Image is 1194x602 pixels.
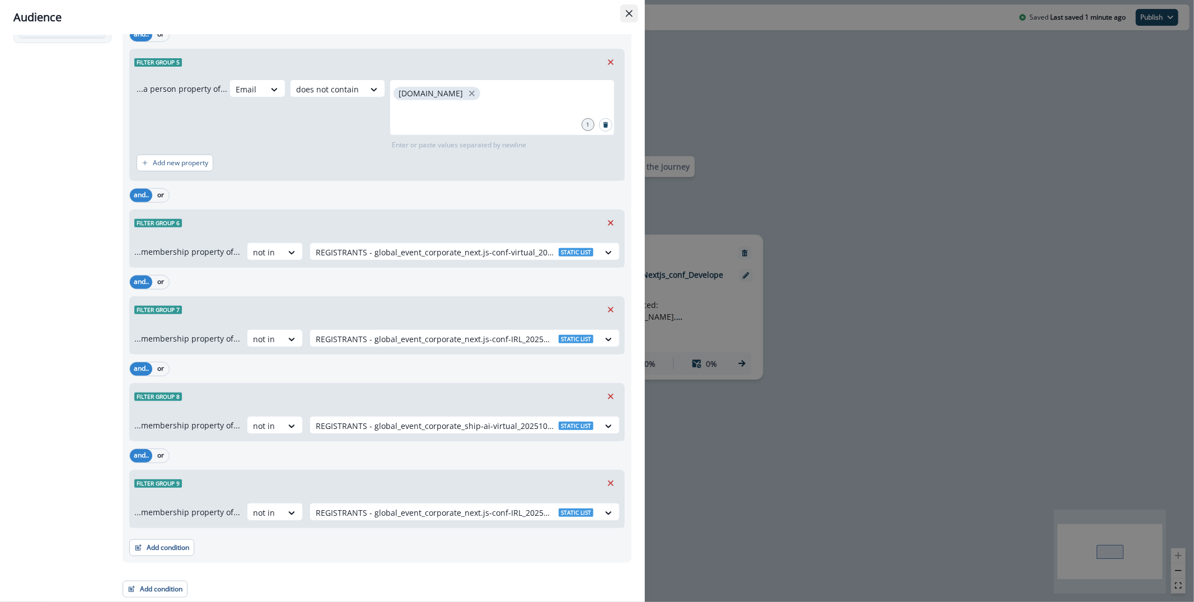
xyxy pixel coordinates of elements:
[134,506,240,518] p: ...membership property of...
[152,362,169,376] button: or
[153,159,208,167] p: Add new property
[152,276,169,289] button: or
[134,419,240,431] p: ...membership property of...
[582,118,594,131] div: 1
[602,475,620,492] button: Remove
[602,54,620,71] button: Remove
[130,189,152,202] button: and..
[466,88,477,99] button: close
[130,28,152,41] button: and..
[399,89,463,99] p: [DOMAIN_NAME]
[152,449,169,463] button: or
[152,28,169,41] button: or
[130,276,152,289] button: and..
[137,83,227,95] p: ...a person property of...
[134,393,182,401] span: Filter group 8
[134,58,182,67] span: Filter group 5
[123,581,188,598] button: Add condition
[134,246,240,258] p: ...membership property of...
[137,155,213,171] button: Add new property
[620,4,638,22] button: Close
[390,140,528,150] p: Enter or paste values separated by newline
[602,301,620,318] button: Remove
[130,449,152,463] button: and..
[134,479,182,488] span: Filter group 9
[134,306,182,314] span: Filter group 7
[130,362,152,376] button: and..
[152,189,169,202] button: or
[602,388,620,405] button: Remove
[129,539,194,556] button: Add condition
[134,219,182,227] span: Filter group 6
[602,214,620,231] button: Remove
[134,333,240,344] p: ...membership property of...
[13,9,631,26] div: Audience
[599,118,612,132] button: Search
